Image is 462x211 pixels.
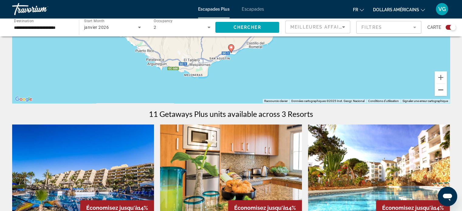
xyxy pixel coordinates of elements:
a: Ouvrir cette zone dans Google Maps (dans une nouvelle fenêtre) [14,95,34,103]
span: Destination [14,19,34,23]
button: Zoom arrière [435,84,447,96]
span: Économisez jusqu'à [234,205,286,211]
img: Google [14,95,34,103]
button: Changer de devise [373,5,425,14]
button: Menu utilisateur [434,3,450,15]
span: Économisez jusqu'à [86,205,138,211]
span: Carte [427,23,441,32]
span: janvier 2026 [84,25,109,30]
button: Filter [356,21,421,34]
button: Chercher [215,22,279,33]
span: Chercher [234,25,261,30]
a: Escapades [242,7,264,12]
font: dollars américains [373,7,419,12]
button: Zoom avant [435,71,447,83]
a: Signaler une erreur cartographique [402,99,448,103]
a: Travorium [12,1,73,17]
mat-select: Sort by [290,23,345,31]
span: Start Month [84,19,104,23]
span: 2 [154,25,156,30]
button: Changer de langue [353,5,364,14]
span: Données cartographiques ©2025 Inst. Geogr. Nacional [291,99,364,103]
font: fr [353,7,358,12]
iframe: Bouton de lancement de la fenêtre de messagerie [438,187,457,206]
a: Conditions d'utilisation (s'ouvre dans un nouvel onglet) [368,99,399,103]
button: Raccourcis clavier [264,99,288,103]
span: Occupancy [154,19,173,23]
span: Meilleures affaires [290,25,349,29]
h1: 11 Getaways Plus units available across 3 Resorts [149,109,313,118]
span: Économisez jusqu'à [382,205,434,211]
font: VG [438,6,446,12]
a: Escapades Plus [198,7,230,12]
